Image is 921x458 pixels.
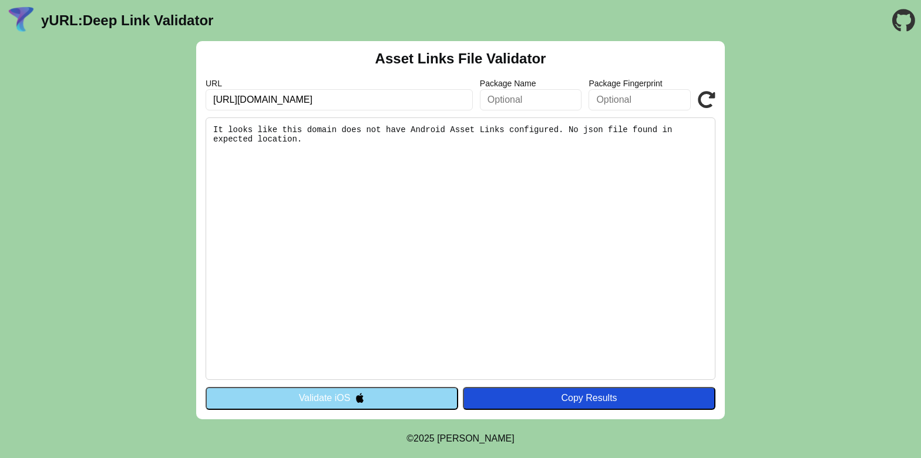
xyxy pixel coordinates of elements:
[463,387,715,409] button: Copy Results
[589,89,691,110] input: Optional
[414,433,435,443] span: 2025
[406,419,514,458] footer: ©
[206,79,473,88] label: URL
[41,12,213,29] a: yURL:Deep Link Validator
[6,5,36,36] img: yURL Logo
[355,393,365,403] img: appleIcon.svg
[206,89,473,110] input: Required
[480,89,582,110] input: Optional
[437,433,515,443] a: Michael Ibragimchayev's Personal Site
[589,79,691,88] label: Package Fingerprint
[375,50,546,67] h2: Asset Links File Validator
[469,393,710,403] div: Copy Results
[206,387,458,409] button: Validate iOS
[480,79,582,88] label: Package Name
[206,117,715,380] pre: It looks like this domain does not have Android Asset Links configured. No json file found in exp...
